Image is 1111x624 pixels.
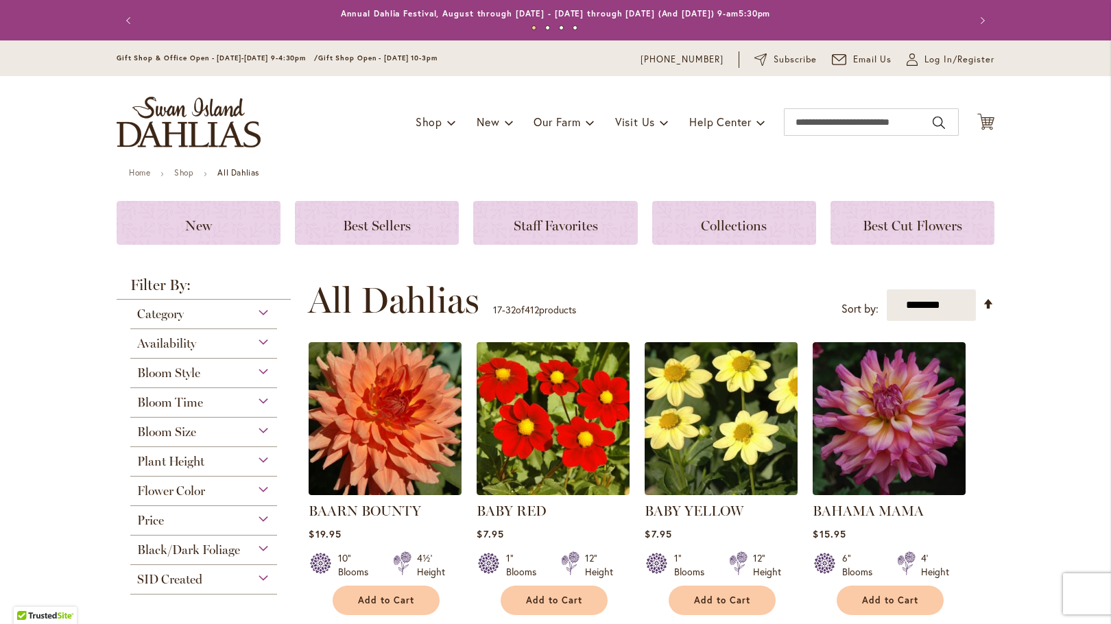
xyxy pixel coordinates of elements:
[832,53,892,67] a: Email Us
[505,303,516,316] span: 32
[967,7,994,34] button: Next
[645,485,798,498] a: BABY YELLOW
[853,53,892,67] span: Email Us
[863,217,962,234] span: Best Cut Flowers
[309,527,341,540] span: $19.95
[137,307,184,322] span: Category
[669,586,776,615] button: Add to Cart
[907,53,994,67] a: Log In/Register
[813,485,966,498] a: Bahama Mama
[506,551,545,579] div: 1" Blooms
[674,551,713,579] div: 1" Blooms
[137,513,164,528] span: Price
[473,201,637,245] a: Staff Favorites
[501,586,608,615] button: Add to Cart
[645,527,671,540] span: $7.95
[477,485,630,498] a: BABY RED
[417,551,445,579] div: 4½' Height
[754,53,817,67] a: Subscribe
[338,551,377,579] div: 10" Blooms
[573,25,577,30] button: 4 of 4
[559,25,564,30] button: 3 of 4
[174,167,193,178] a: Shop
[531,25,536,30] button: 1 of 4
[813,342,966,495] img: Bahama Mama
[416,115,442,129] span: Shop
[477,342,630,495] img: BABY RED
[137,454,204,469] span: Plant Height
[493,299,576,321] p: - of products
[309,485,462,498] a: Baarn Bounty
[185,217,212,234] span: New
[921,551,949,579] div: 4' Height
[545,25,550,30] button: 2 of 4
[862,595,918,606] span: Add to Cart
[534,115,580,129] span: Our Farm
[117,53,318,62] span: Gift Shop & Office Open - [DATE]-[DATE] 9-4:30pm /
[308,280,479,321] span: All Dahlias
[129,167,150,178] a: Home
[641,53,724,67] a: [PHONE_NUMBER]
[585,551,613,579] div: 12" Height
[309,503,421,519] a: BAARN BOUNTY
[753,551,781,579] div: 12" Height
[645,342,798,495] img: BABY YELLOW
[137,365,200,381] span: Bloom Style
[652,201,816,245] a: Collections
[318,53,438,62] span: Gift Shop Open - [DATE] 10-3pm
[117,97,261,147] a: store logo
[701,217,767,234] span: Collections
[924,53,994,67] span: Log In/Register
[477,503,547,519] a: BABY RED
[841,296,879,322] label: Sort by:
[137,542,240,557] span: Black/Dark Foliage
[117,201,280,245] a: New
[813,503,924,519] a: BAHAMA MAMA
[493,303,502,316] span: 17
[525,303,539,316] span: 412
[615,115,655,129] span: Visit Us
[842,551,881,579] div: 6" Blooms
[137,483,205,499] span: Flower Color
[689,115,752,129] span: Help Center
[477,527,503,540] span: $7.95
[813,527,846,540] span: $15.95
[514,217,598,234] span: Staff Favorites
[837,586,944,615] button: Add to Cart
[217,167,259,178] strong: All Dahlias
[341,8,771,19] a: Annual Dahlia Festival, August through [DATE] - [DATE] through [DATE] (And [DATE]) 9-am5:30pm
[477,115,499,129] span: New
[333,586,440,615] button: Add to Cart
[831,201,994,245] a: Best Cut Flowers
[137,572,202,587] span: SID Created
[117,278,291,300] strong: Filter By:
[694,595,750,606] span: Add to Cart
[645,503,743,519] a: BABY YELLOW
[137,336,196,351] span: Availability
[117,7,144,34] button: Previous
[774,53,817,67] span: Subscribe
[526,595,582,606] span: Add to Cart
[358,595,414,606] span: Add to Cart
[295,201,459,245] a: Best Sellers
[137,424,196,440] span: Bloom Size
[309,342,462,495] img: Baarn Bounty
[137,395,203,410] span: Bloom Time
[343,217,411,234] span: Best Sellers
